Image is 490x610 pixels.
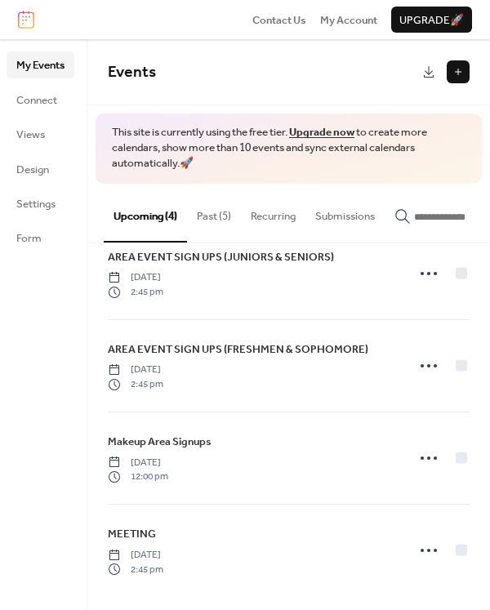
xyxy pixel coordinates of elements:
img: logo [18,11,34,29]
span: [DATE] [108,456,168,470]
span: Views [16,127,45,143]
button: Upgrade🚀 [391,7,472,33]
a: Connect [7,87,74,113]
span: AREA EVENT SIGN UPS (JUNIORS & SENIORS) [108,249,334,265]
span: MEETING [108,526,156,542]
a: Design [7,156,74,182]
span: AREA EVENT SIGN UPS (FRESHMEN & SOPHOMORE) [108,341,368,358]
a: Makeup Area Signups [108,433,212,451]
span: 12:00 pm [108,470,168,484]
span: My Events [16,57,65,73]
span: 2:45 pm [108,285,163,300]
a: My Events [7,51,74,78]
span: [DATE] [108,270,163,285]
span: [DATE] [108,548,163,563]
button: Upcoming (4) [104,184,187,243]
span: Contact Us [252,12,306,29]
a: My Account [320,11,377,28]
span: This site is currently using the free tier. to create more calendars, show more than 10 events an... [112,125,465,171]
span: 2:45 pm [108,377,163,392]
span: Form [16,230,42,247]
a: Settings [7,190,74,216]
a: Upgrade now [289,122,354,143]
a: Views [7,121,74,147]
a: Form [7,225,74,251]
a: AREA EVENT SIGN UPS (FRESHMEN & SOPHOMORE) [108,341,368,358]
a: Contact Us [252,11,306,28]
a: MEETING [108,525,156,543]
span: Events [108,57,156,87]
span: 2:45 pm [108,563,163,577]
span: Design [16,162,49,178]
span: My Account [320,12,377,29]
span: [DATE] [108,363,163,377]
button: Submissions [305,184,385,241]
span: Upgrade 🚀 [399,12,464,29]
span: Connect [16,92,57,109]
span: Settings [16,196,56,212]
a: AREA EVENT SIGN UPS (JUNIORS & SENIORS) [108,248,334,266]
span: Makeup Area Signups [108,434,212,450]
button: Past (5) [187,184,241,241]
button: Recurring [241,184,305,241]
